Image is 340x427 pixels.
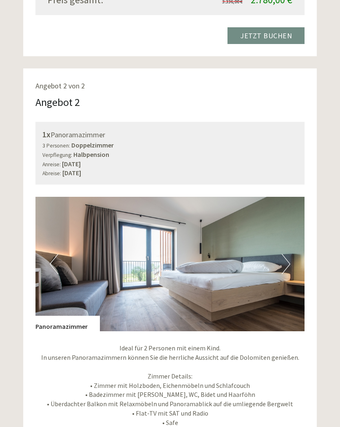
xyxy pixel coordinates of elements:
[42,142,70,149] small: 3 Personen:
[12,40,126,45] small: 15:06
[35,81,85,90] span: Angebot 2 von 2
[42,170,61,177] small: Abreise:
[6,22,130,47] div: Guten Tag, wie können wir Ihnen helfen?
[42,129,51,139] b: 1x
[120,6,149,20] div: [DATE]
[42,129,298,141] div: Panoramazimmer
[62,169,81,177] b: [DATE]
[42,161,61,168] small: Anreise:
[227,27,305,44] a: Jetzt buchen
[35,95,80,110] div: Angebot 2
[71,141,114,149] b: Doppelzimmer
[73,150,109,158] b: Halbpension
[216,212,269,229] button: Senden
[42,152,72,158] small: Verpflegung:
[62,160,81,168] b: [DATE]
[282,254,290,274] button: Next
[35,197,305,331] img: image
[35,316,100,331] div: Panoramazimmer
[50,254,58,274] button: Previous
[12,24,126,30] div: Inso Sonnenheim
